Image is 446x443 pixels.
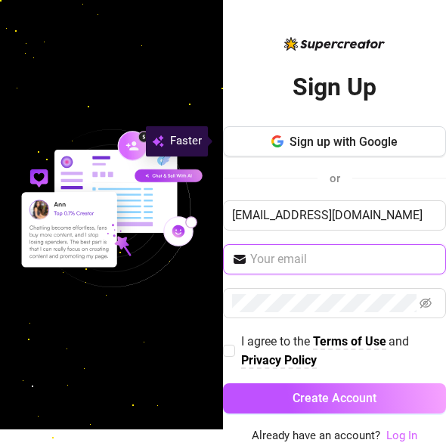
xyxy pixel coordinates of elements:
span: I agree to the [241,334,313,349]
a: Terms of Use [313,334,386,350]
a: Privacy Policy [241,353,317,369]
span: eye-invisible [420,297,432,309]
strong: Privacy Policy [241,353,317,367]
span: Sign up with Google [290,135,398,149]
span: Faster [170,132,202,150]
h2: Sign Up [293,72,376,103]
a: Log In [386,429,417,442]
strong: Terms of Use [313,334,386,349]
img: svg%3e [152,132,164,150]
span: or [330,172,340,185]
button: Create Account [223,383,446,414]
input: Enter your Name [223,200,446,231]
img: logo-BBDzfeDw.svg [284,37,385,51]
span: and [389,334,409,349]
span: Create Account [293,391,376,405]
input: Your email [250,250,437,268]
button: Sign up with Google [223,126,446,156]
